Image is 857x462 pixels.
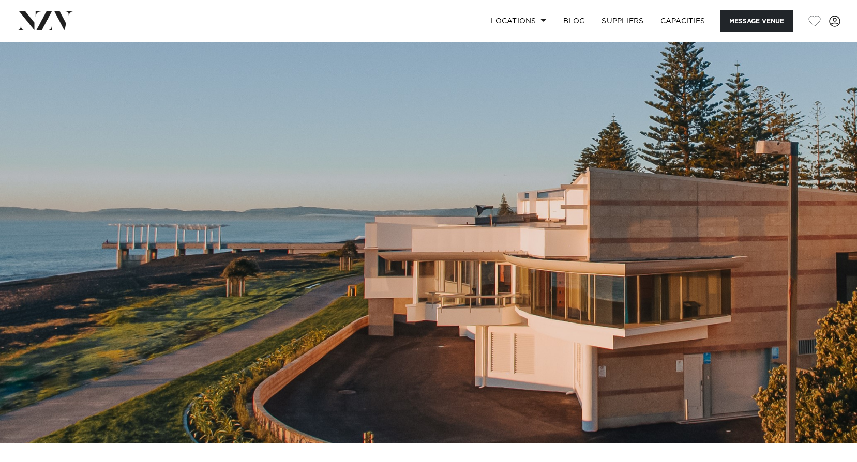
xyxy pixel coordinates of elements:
[555,10,593,32] a: BLOG
[17,11,73,30] img: nzv-logo.png
[593,10,652,32] a: SUPPLIERS
[483,10,555,32] a: Locations
[720,10,793,32] button: Message Venue
[652,10,714,32] a: Capacities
